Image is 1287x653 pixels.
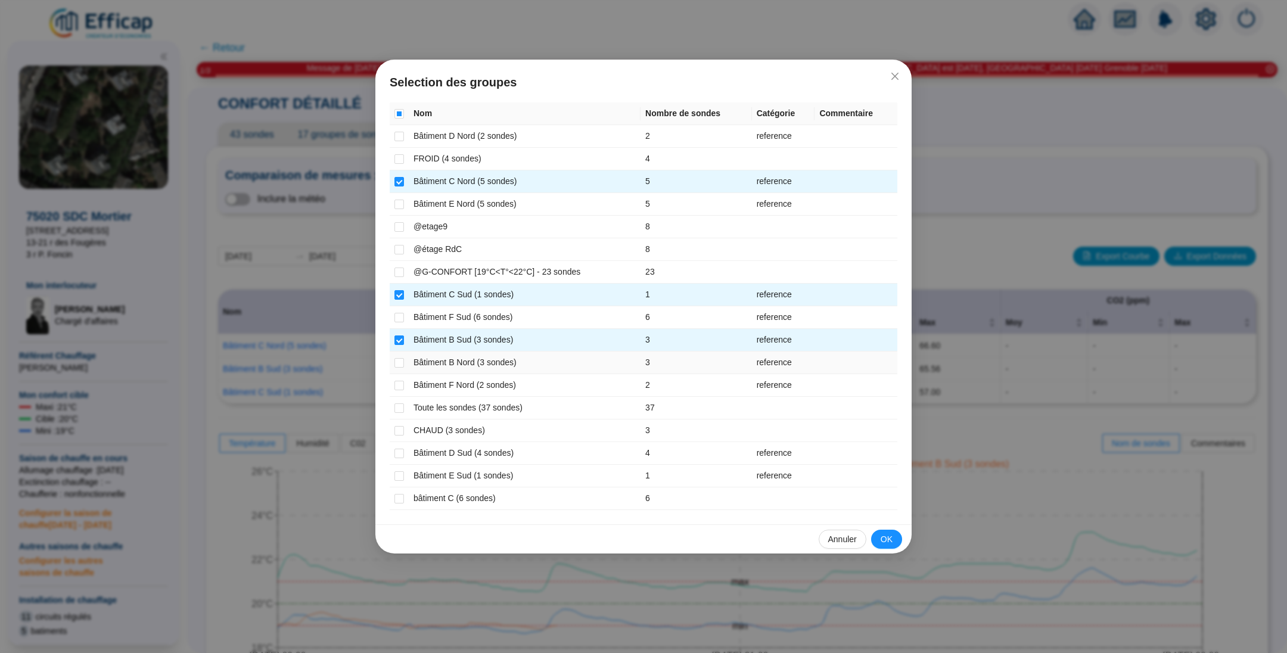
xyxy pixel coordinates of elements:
[409,487,641,510] td: bâtiment C (6 sondes)
[881,533,893,546] span: OK
[752,284,815,306] td: reference
[641,125,752,148] td: 2
[409,374,641,397] td: Bâtiment F Nord (2 sondes)
[409,261,641,284] td: @G-CONFORT [19°C<T°<22°C] - 23 sondes
[409,306,641,329] td: Bâtiment F Sud (6 sondes)
[641,419,752,442] td: 3
[390,74,897,91] span: Selection des groupes
[828,533,857,546] span: Annuler
[641,306,752,329] td: 6
[885,71,904,81] span: Fermer
[752,465,815,487] td: reference
[409,193,641,216] td: Bâtiment E Nord (5 sondes)
[641,216,752,238] td: 8
[752,329,815,352] td: reference
[409,216,641,238] td: @etage9
[409,102,641,125] th: Nom
[752,352,815,374] td: reference
[641,352,752,374] td: 3
[409,397,641,419] td: Toute les sondes (37 sondes)
[641,284,752,306] td: 1
[409,170,641,193] td: Bâtiment C Nord (5 sondes)
[641,170,752,193] td: 5
[641,102,752,125] th: Nombre de sondes
[409,238,641,261] td: @étage RdC
[752,374,815,397] td: reference
[752,125,815,148] td: reference
[752,442,815,465] td: reference
[641,329,752,352] td: 3
[890,71,900,81] span: close
[409,329,641,352] td: Bâtiment B Sud (3 sondes)
[641,261,752,284] td: 23
[641,374,752,397] td: 2
[752,193,815,216] td: reference
[641,148,752,170] td: 4
[641,442,752,465] td: 4
[641,397,752,419] td: 37
[409,125,641,148] td: Bâtiment D Nord (2 sondes)
[409,284,641,306] td: Bâtiment C Sud (1 sondes)
[409,352,641,374] td: Bâtiment B Nord (3 sondes)
[752,170,815,193] td: reference
[752,102,815,125] th: Catégorie
[641,238,752,261] td: 8
[409,419,641,442] td: CHAUD (3 sondes)
[409,148,641,170] td: FROID (4 sondes)
[641,487,752,510] td: 6
[641,193,752,216] td: 5
[641,465,752,487] td: 1
[819,530,866,549] button: Annuler
[815,102,897,125] th: Commentaire
[885,67,904,86] button: Close
[752,306,815,329] td: reference
[409,465,641,487] td: Bâtiment E Sud (1 sondes)
[409,442,641,465] td: Bâtiment D Sud (4 sondes)
[871,530,902,549] button: OK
